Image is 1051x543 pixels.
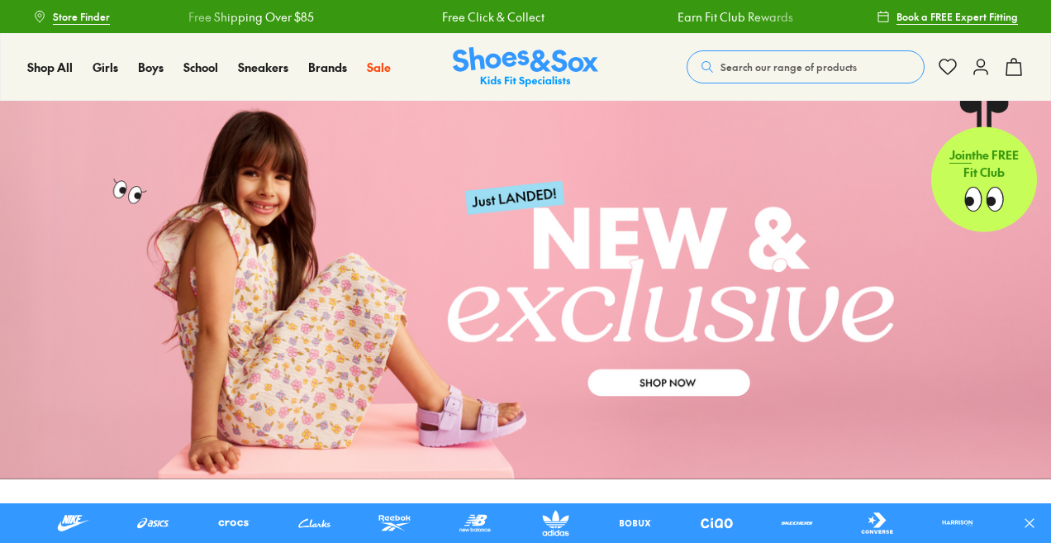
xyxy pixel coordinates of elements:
span: Girls [93,59,118,75]
span: School [183,59,218,75]
button: Search our range of products [687,50,925,83]
img: SNS_Logo_Responsive.svg [453,47,598,88]
span: Book a FREE Expert Fitting [896,9,1018,24]
a: Sneakers [238,59,288,76]
span: Shop All [27,59,73,75]
a: Free Click & Collect [442,8,545,26]
span: Store Finder [53,9,110,24]
a: Free Shipping Over $85 [188,8,314,26]
a: Boys [138,59,164,76]
a: School [183,59,218,76]
a: Shoes & Sox [453,47,598,88]
a: Store Finder [33,2,110,31]
a: Sale [367,59,391,76]
p: the FREE Fit Club [931,133,1037,194]
a: Earn Fit Club Rewards [678,8,793,26]
a: Book a FREE Expert Fitting [877,2,1018,31]
span: Boys [138,59,164,75]
span: Join [949,146,972,163]
a: Shop All [27,59,73,76]
span: Sale [367,59,391,75]
span: Brands [308,59,347,75]
span: Sneakers [238,59,288,75]
a: Jointhe FREE Fit Club [931,100,1037,232]
a: Girls [93,59,118,76]
span: Search our range of products [720,60,857,74]
a: Brands [308,59,347,76]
